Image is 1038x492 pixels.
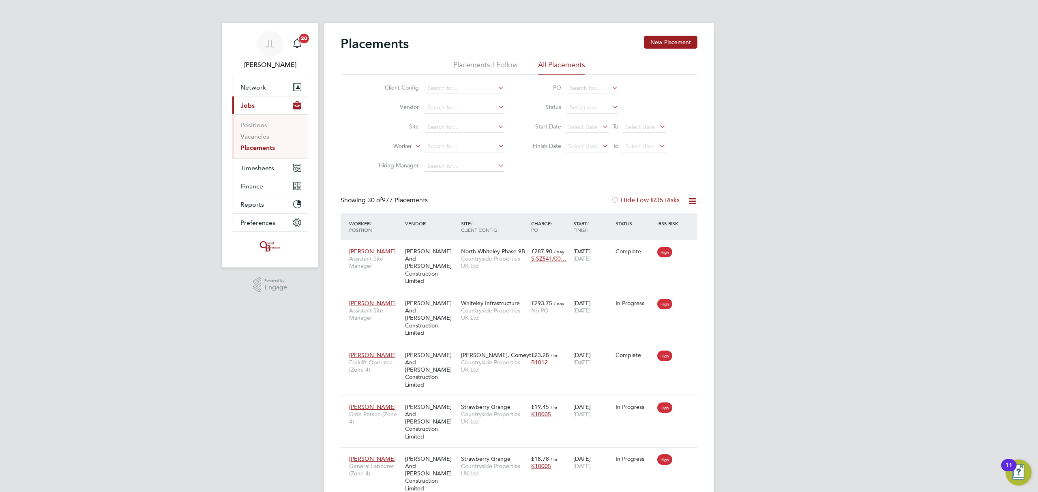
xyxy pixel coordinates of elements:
label: Hide Low IR35 Risks [611,196,680,204]
span: Assistant Site Manager [349,255,401,270]
label: Start Date [525,123,561,130]
span: [PERSON_NAME] [349,299,396,307]
div: IR35 Risk [655,216,683,231]
span: Countryside Properties UK Ltd [461,359,527,373]
button: Jobs [232,96,308,114]
span: B1012 [531,359,548,366]
span: High [657,402,672,413]
button: Preferences [232,214,308,231]
input: Search for... [425,83,504,94]
span: High [657,454,672,465]
button: Reports [232,195,308,213]
div: [DATE] [571,347,613,370]
span: Assistant Site Manager [349,307,401,321]
label: PO [525,84,561,91]
div: [DATE] [571,244,613,266]
label: Client Config [372,84,419,91]
span: Reports [240,201,264,208]
span: Strawberry Grange [461,403,510,411]
a: JL[PERSON_NAME] [232,31,308,70]
input: Search for... [567,83,618,94]
span: [DATE] [573,359,591,366]
div: Complete [616,248,654,255]
label: Site [372,123,419,130]
span: Select date [625,143,654,150]
label: Vendor [372,103,419,111]
div: [PERSON_NAME] And [PERSON_NAME] Construction Limited [403,244,459,289]
input: Select one [567,102,618,113]
span: [PERSON_NAME] [349,351,396,359]
button: Finance [232,177,308,195]
div: [DATE] [571,399,613,422]
li: All Placements [538,60,585,75]
span: Strawberry Grange [461,455,510,462]
button: New Placement [644,36,697,49]
span: Network [240,83,266,91]
div: Start [571,216,613,237]
a: 20 [289,31,305,57]
button: Network [232,78,308,96]
input: Search for... [425,122,504,133]
a: Powered byEngage [253,277,287,293]
div: [PERSON_NAME] And [PERSON_NAME] Construction Limited [403,347,459,392]
span: [DATE] [573,307,591,314]
a: [PERSON_NAME]General Labourer (Zone 4)[PERSON_NAME] And [PERSON_NAME] Construction LimitedStrawbe... [347,451,697,458]
div: Jobs [232,114,308,158]
span: / Position [349,220,372,233]
div: Showing [341,196,429,205]
a: Positions [240,121,267,129]
a: [PERSON_NAME]Forklift Operator (Zone 4)[PERSON_NAME] And [PERSON_NAME] Construction Limited[PERSO... [347,347,697,354]
span: [PERSON_NAME] [349,403,396,411]
span: Whiteley Infrastructure [461,299,520,307]
span: Select date [568,143,597,150]
span: Timesheets [240,164,274,172]
span: Forklift Operator (Zone 4) [349,359,401,373]
span: / hr [551,352,558,358]
nav: Main navigation [222,23,318,267]
span: [PERSON_NAME] [349,248,396,255]
img: oneillandbrennan-logo-retina.png [258,240,282,253]
span: £287.90 [531,248,552,255]
span: High [657,299,672,309]
a: [PERSON_NAME]Assistant Site Manager[PERSON_NAME] And [PERSON_NAME] Construction LimitedNorth Whit... [347,243,697,250]
div: 11 [1005,465,1012,476]
span: Countryside Properties UK Ltd [461,411,527,425]
span: / hr [551,404,558,410]
div: Vendor [403,216,459,231]
span: Preferences [240,219,275,227]
div: Complete [616,351,654,359]
span: Jordan Lee [232,60,308,70]
input: Search for... [425,141,504,152]
div: [DATE] [571,451,613,474]
span: To [610,141,621,151]
span: Gate Person (Zone 4) [349,411,401,425]
span: [DATE] [573,255,591,262]
span: 20 [299,34,309,43]
span: JL [265,39,275,49]
span: £293.75 [531,299,552,307]
div: In Progress [616,455,654,462]
input: Search for... [425,102,504,113]
span: [DATE] [573,411,591,418]
span: £19.45 [531,403,549,411]
div: [PERSON_NAME] And [PERSON_NAME] Construction Limited [403,399,459,444]
span: Jobs [240,102,255,109]
span: To [610,121,621,132]
button: Open Resource Center, 11 new notifications [1006,460,1032,486]
a: [PERSON_NAME]Gate Person (Zone 4)[PERSON_NAME] And [PERSON_NAME] Construction LimitedStrawberry G... [347,399,697,406]
a: Vacancies [240,133,269,140]
div: Charge [529,216,571,237]
span: Countryside Properties UK Ltd [461,307,527,321]
span: £18.78 [531,455,549,462]
span: / Client Config [461,220,497,233]
span: [PERSON_NAME], Comeyt… [461,351,537,359]
span: K10005 [531,411,551,418]
span: / PO [531,220,552,233]
label: Worker [365,142,412,150]
a: [PERSON_NAME]Assistant Site Manager[PERSON_NAME] And [PERSON_NAME] Construction LimitedWhiteley I... [347,295,697,302]
span: Countryside Properties UK Ltd [461,255,527,270]
span: / day [554,300,564,306]
span: Countryside Properties UK Ltd [461,462,527,477]
div: [PERSON_NAME] And [PERSON_NAME] Construction Limited [403,295,459,340]
label: Hiring Manager [372,162,419,169]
